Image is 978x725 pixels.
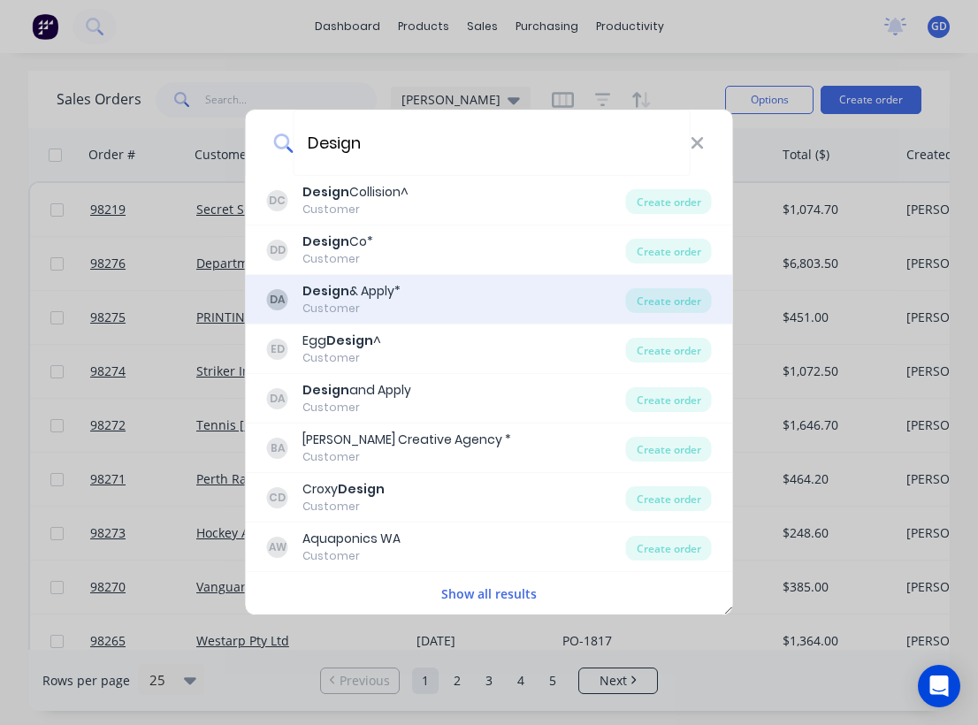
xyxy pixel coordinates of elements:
div: Create order [626,189,712,214]
div: Customer [302,301,401,317]
div: Customer [302,202,409,217]
b: Design [302,282,349,300]
div: Create order [626,288,712,313]
div: BA [267,438,288,459]
div: and Apply [302,381,411,400]
b: Design [302,183,349,201]
div: DA [267,388,288,409]
div: Aquaponics WA [302,530,401,548]
div: Customer [302,499,385,515]
div: AW [267,537,288,558]
div: Create order [626,536,712,561]
button: Show all results [436,584,542,604]
div: DA [267,289,288,310]
div: Create order [626,239,712,263]
div: Customer [302,400,411,416]
div: Collision^ [302,183,409,202]
b: Design [302,381,349,399]
div: Create order [626,338,712,362]
div: DD [267,240,288,261]
div: DC [267,190,288,211]
input: Enter a customer name to create a new order... [293,110,690,176]
b: Design [338,480,385,498]
div: Create order [626,486,712,511]
div: Create order [626,437,712,462]
div: Customer [302,350,381,366]
div: CD [267,487,288,508]
div: Customer [302,548,401,564]
div: ED [267,339,288,360]
div: Open Intercom Messenger [918,665,960,707]
b: Design [326,332,373,349]
div: [PERSON_NAME] Creative Agency * [302,431,511,449]
div: Create order [626,387,712,412]
div: & Apply* [302,282,401,301]
div: Egg ^ [302,332,381,350]
b: Design [302,233,349,250]
div: Customer [302,449,511,465]
div: Customer [302,251,373,267]
div: Croxy [302,480,385,499]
